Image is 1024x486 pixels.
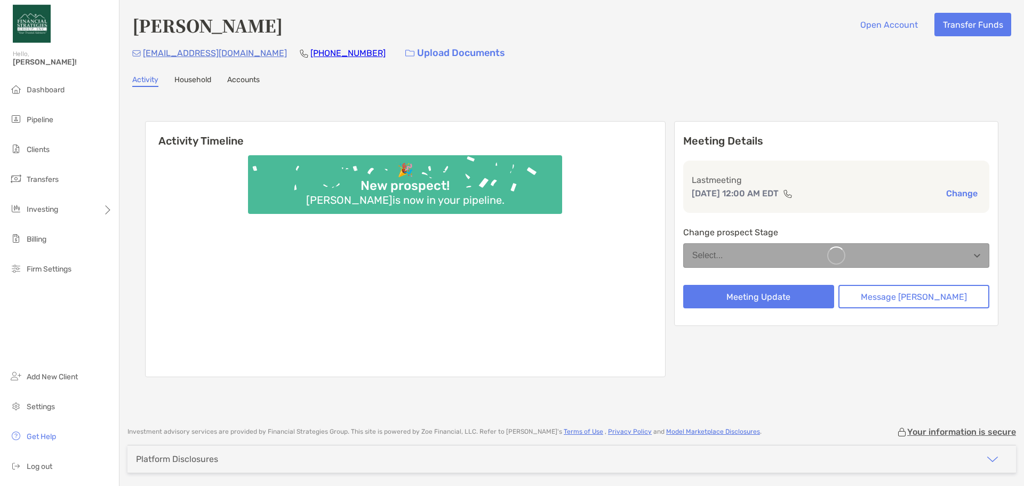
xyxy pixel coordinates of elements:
img: Phone Icon [300,49,308,58]
img: investing icon [10,202,22,215]
span: Add New Client [27,372,78,381]
img: icon arrow [986,453,999,466]
button: Message [PERSON_NAME] [838,285,989,308]
span: [PERSON_NAME]! [13,58,113,67]
img: billing icon [10,232,22,245]
img: dashboard icon [10,83,22,95]
img: add_new_client icon [10,370,22,383]
span: Transfers [27,175,59,184]
div: New prospect! [356,178,454,194]
p: Your information is secure [907,427,1016,437]
p: Change prospect Stage [683,226,989,239]
img: Zoe Logo [13,4,51,43]
p: Meeting Details [683,134,989,148]
span: Clients [27,145,50,154]
span: Get Help [27,432,56,441]
img: communication type [783,189,793,198]
span: Billing [27,235,46,244]
span: Pipeline [27,115,53,124]
div: 🎉 [393,163,418,178]
img: firm-settings icon [10,262,22,275]
img: Email Icon [132,50,141,57]
a: Terms of Use [564,428,603,435]
span: Firm Settings [27,265,71,274]
span: Settings [27,402,55,411]
img: logout icon [10,459,22,472]
a: Upload Documents [398,42,512,65]
button: Open Account [852,13,926,36]
a: Activity [132,75,158,87]
img: button icon [405,50,414,57]
a: [PHONE_NUMBER] [310,48,386,58]
h6: Activity Timeline [146,122,665,147]
img: clients icon [10,142,22,155]
span: Dashboard [27,85,65,94]
h4: [PERSON_NAME] [132,13,283,37]
button: Meeting Update [683,285,834,308]
img: pipeline icon [10,113,22,125]
div: [PERSON_NAME] is now in your pipeline. [302,194,509,206]
img: get-help icon [10,429,22,442]
a: Accounts [227,75,260,87]
a: Model Marketplace Disclosures [666,428,760,435]
img: settings icon [10,400,22,412]
button: Change [943,188,981,199]
p: Last meeting [692,173,981,187]
span: Log out [27,462,52,471]
a: Privacy Policy [608,428,652,435]
p: [EMAIL_ADDRESS][DOMAIN_NAME] [143,46,287,60]
p: Investment advisory services are provided by Financial Strategies Group . This site is powered by... [127,428,762,436]
div: Platform Disclosures [136,454,218,464]
button: Transfer Funds [934,13,1011,36]
p: [DATE] 12:00 AM EDT [692,187,779,200]
a: Household [174,75,211,87]
img: transfers icon [10,172,22,185]
span: Investing [27,205,58,214]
